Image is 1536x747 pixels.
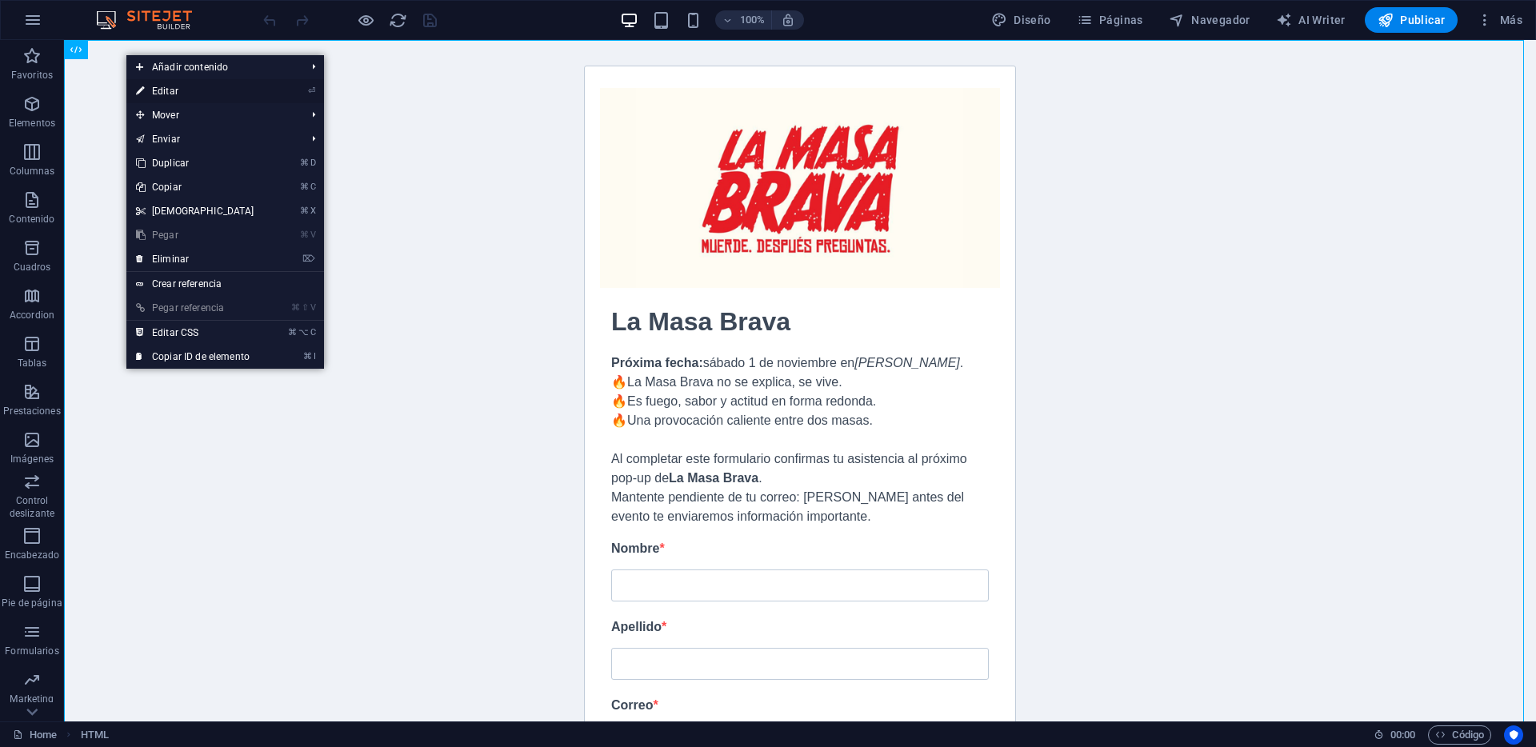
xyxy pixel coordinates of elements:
span: Código [1435,725,1484,745]
i: Al redimensionar, ajustar el nivel de zoom automáticamente para ajustarse al dispositivo elegido. [781,13,795,27]
button: 100% [715,10,772,30]
a: Haz clic para cancelar la selección y doble clic para abrir páginas [13,725,57,745]
i: ⌥ [298,327,309,338]
i: ⌘ [300,158,309,168]
button: Código [1428,725,1491,745]
p: Accordion [10,309,54,322]
i: C [310,182,315,192]
button: AI Writer [1270,7,1352,33]
h6: 100% [739,10,765,30]
i: ⌘ [303,351,312,362]
p: Prestaciones [3,405,60,417]
p: Pie de página [2,597,62,609]
a: Enviar [126,127,300,151]
span: Haz clic para seleccionar y doble clic para editar [81,725,109,745]
button: Publicar [1365,7,1458,33]
span: Navegador [1169,12,1250,28]
p: Imágenes [10,453,54,465]
i: X [310,206,315,216]
a: ⌘ICopiar ID de elemento [126,345,264,369]
button: reload [388,10,407,30]
a: ⌦Eliminar [126,247,264,271]
i: D [310,158,315,168]
button: Haz clic para salir del modo de previsualización y seguir editando [356,10,375,30]
p: Marketing [10,693,54,705]
span: Páginas [1077,12,1143,28]
h6: Tiempo de la sesión [1374,725,1416,745]
a: ⌘VPegar [126,223,264,247]
i: ⌦ [302,254,315,264]
i: ⌘ [288,327,297,338]
button: Navegador [1162,7,1257,33]
i: I [314,351,315,362]
div: Diseño (Ctrl+Alt+Y) [985,7,1058,33]
p: Elementos [9,117,55,130]
span: Diseño [991,12,1051,28]
nav: breadcrumb [81,725,109,745]
button: Diseño [985,7,1058,33]
span: AI Writer [1276,12,1346,28]
span: Publicar [1378,12,1446,28]
a: ⌘DDuplicar [126,151,264,175]
p: Cuadros [14,261,51,274]
button: Usercentrics [1504,725,1523,745]
span: Más [1477,12,1522,28]
span: Mover [126,103,300,127]
i: ⇧ [302,302,309,313]
i: V [310,302,315,313]
i: V [310,230,315,240]
a: Crear referencia [126,272,324,296]
p: Formularios [5,645,58,657]
p: Encabezado [5,549,59,561]
i: ⌘ [291,302,300,313]
p: Favoritos [11,69,53,82]
a: ⌘⇧VPegar referencia [126,296,264,320]
p: Tablas [18,357,47,370]
i: ⌘ [300,206,309,216]
i: ⌘ [300,182,309,192]
span: : [1402,729,1404,741]
a: ⌘CCopiar [126,175,264,199]
p: Columnas [10,165,55,178]
button: Más [1470,7,1529,33]
i: ⌘ [300,230,309,240]
a: ⏎Editar [126,79,264,103]
i: Volver a cargar página [389,11,407,30]
button: Páginas [1070,7,1150,33]
p: Contenido [9,213,54,226]
span: Añadir contenido [126,55,300,79]
a: ⌘⌥CEditar CSS [126,321,264,345]
i: C [310,327,315,338]
i: ⏎ [308,86,315,96]
img: Editor Logo [92,10,212,30]
a: ⌘X[DEMOGRAPHIC_DATA] [126,199,264,223]
span: 00 00 [1390,725,1415,745]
